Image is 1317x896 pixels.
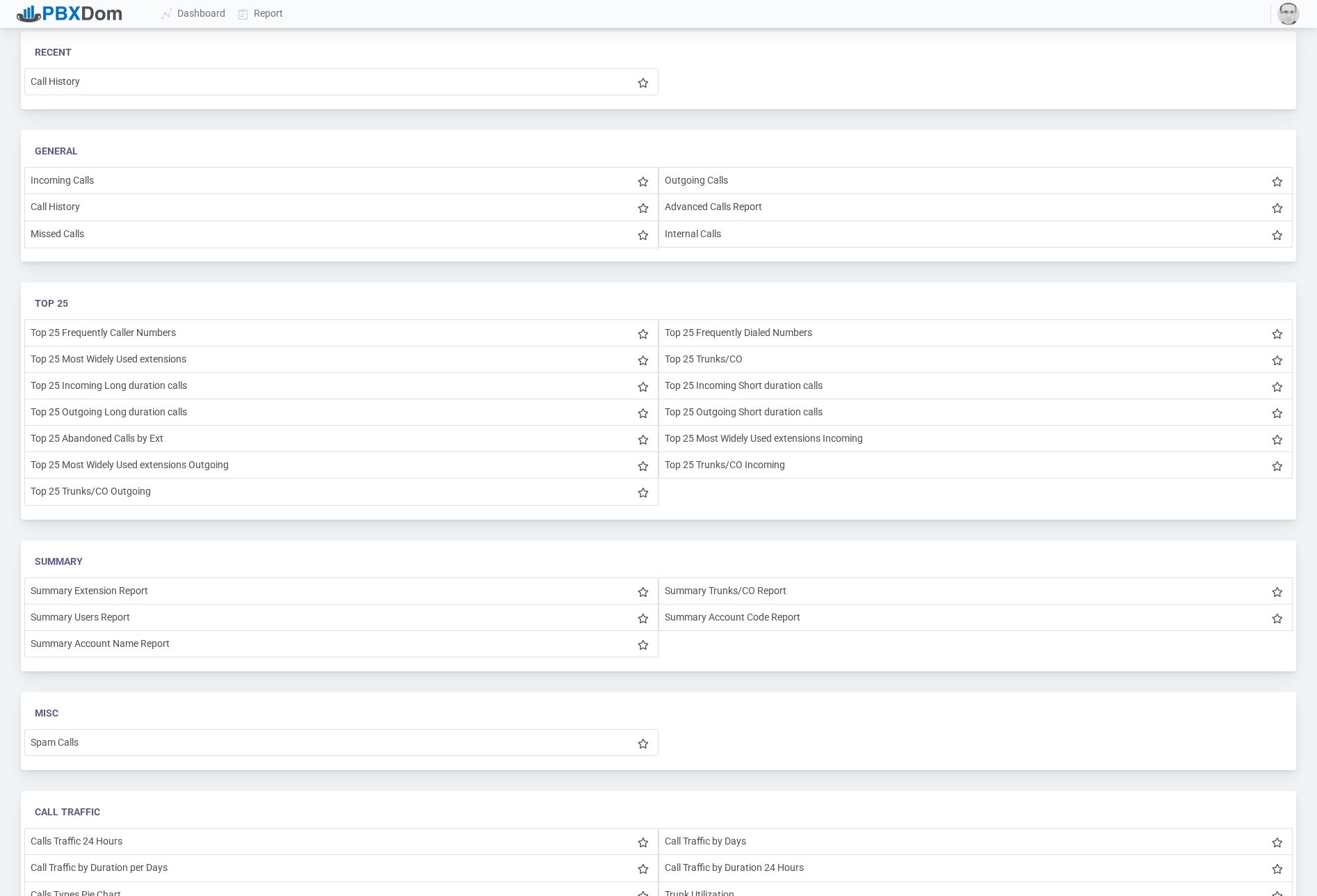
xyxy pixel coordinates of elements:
img: 59815a3c8890a36c254578057cc7be37 [1277,3,1300,25]
div: Summary [35,554,1282,569]
div: Misc [35,706,1282,721]
a: Report [232,1,290,26]
li: Top 25 Most Widely Used extensions [24,346,658,373]
li: Call Traffic by Days [658,828,1293,855]
li: Missed Calls [24,221,658,248]
a: Dashboard [156,1,232,26]
li: Internal Calls [658,221,1293,248]
li: Summary Account Code Report [658,604,1293,631]
li: Top 25 Outgoing Short duration calls [658,399,1293,426]
li: Top 25 Incoming Long duration calls [24,372,658,399]
li: Call History [24,193,658,221]
li: Call History [24,68,658,95]
div: Call Traffic [35,805,1282,819]
li: Summary Trunks/CO Report [658,577,1293,605]
li: Top 25 Most Widely Used extensions Incoming [658,425,1293,452]
li: Call Traffic by Duration per Days [24,854,658,881]
li: Spam Calls [24,729,658,756]
li: Summary Users Report [24,604,658,631]
li: Summary Extension Report [24,577,658,605]
li: Top 25 Trunks/CO Incoming [658,451,1293,479]
li: Top 25 Incoming Short duration calls [658,372,1293,399]
li: Top 25 Outgoing Long duration calls [24,399,658,426]
li: Top 25 Most Widely Used extensions Outgoing [24,451,658,479]
div: Recent [35,45,1282,60]
li: Top 25 Abandoned Calls by Ext [24,425,658,452]
li: Calls Traffic 24 Hours [24,828,658,855]
li: Outgoing Calls [658,167,1293,194]
li: Call Traffic by Duration 24 Hours [658,854,1293,881]
div: Top 25 [35,296,1282,311]
li: Advanced Calls Report [658,193,1293,221]
li: Top 25 Frequently Caller Numbers [24,319,658,346]
li: Top 25 Trunks/CO [658,346,1293,373]
li: Top 25 Trunks/CO Outgoing [24,478,658,505]
li: Incoming Calls [24,167,658,194]
div: General [35,144,1282,159]
li: Summary Account Name Report [24,630,658,657]
li: Top 25 Frequently Dialed Numbers [658,319,1293,346]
